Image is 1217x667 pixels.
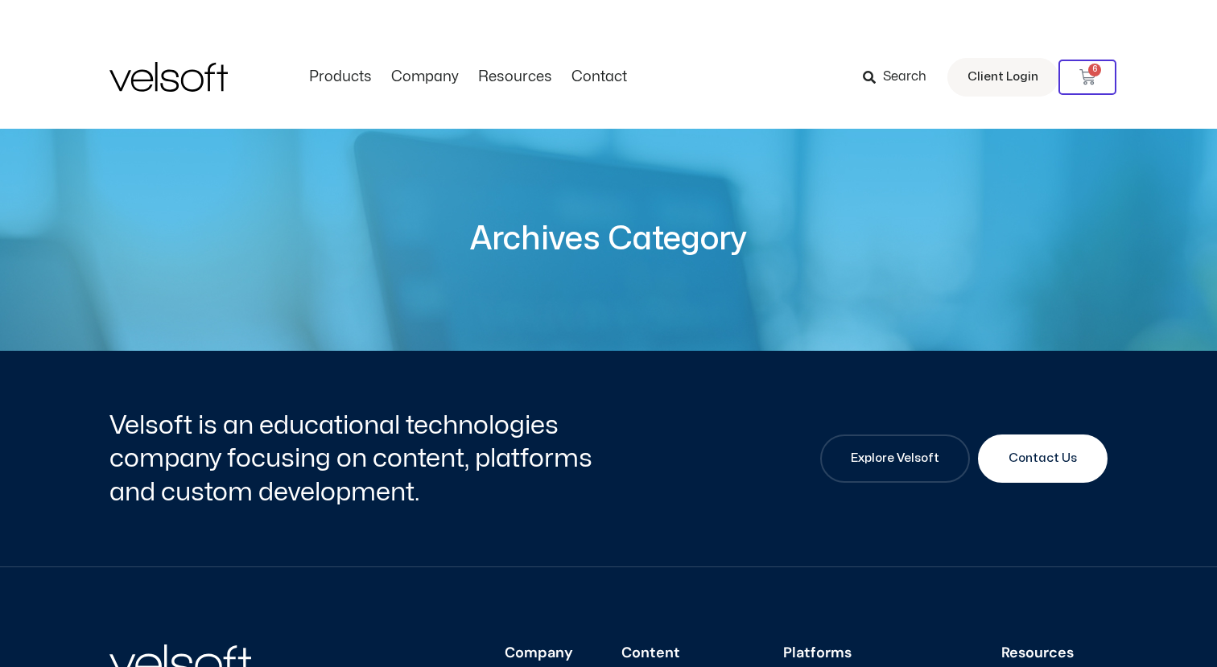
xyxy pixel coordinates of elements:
[978,434,1108,483] a: Contact Us
[783,644,953,662] h3: Platforms
[505,644,573,662] h3: Company
[299,68,382,86] a: ProductsMenu Toggle
[967,67,1038,88] span: Client Login
[109,62,228,92] img: Velsoft Training Materials
[562,68,637,86] a: ContactMenu Toggle
[851,449,939,468] span: Explore Velsoft
[820,434,970,483] a: Explore Velsoft
[468,68,562,86] a: ResourcesMenu Toggle
[621,644,735,662] h3: Content
[1001,644,1108,662] h3: Resources
[1058,60,1116,95] a: 6
[863,64,938,91] a: Search
[382,68,468,86] a: CompanyMenu Toggle
[1088,64,1101,76] span: 6
[1009,449,1077,468] span: Contact Us
[947,58,1058,97] a: Client Login
[883,67,926,88] span: Search
[299,68,637,86] nav: Menu
[109,409,604,509] h2: Velsoft is an educational technologies company focusing on content, platforms and custom developm...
